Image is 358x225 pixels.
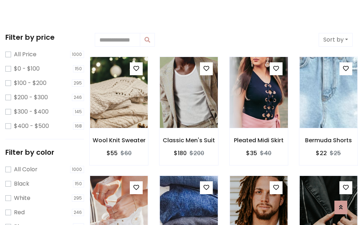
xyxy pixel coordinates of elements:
[14,122,49,130] label: $400 - $500
[174,150,187,157] h6: $180
[73,180,84,187] span: 150
[230,137,288,144] h6: Pleated Midi Skirt
[330,149,341,157] del: $25
[5,148,84,157] h5: Filter by color
[316,150,327,157] h6: $22
[319,33,353,47] button: Sort by
[72,195,84,202] span: 295
[14,64,40,73] label: $0 - $100
[14,107,49,116] label: $300 - $400
[72,94,84,101] span: 246
[260,149,271,157] del: $40
[72,209,84,216] span: 246
[190,149,204,157] del: $200
[73,108,84,115] span: 145
[73,65,84,72] span: 150
[246,150,257,157] h6: $35
[14,93,48,102] label: $200 - $300
[121,149,132,157] del: $60
[70,51,84,58] span: 1000
[299,137,358,144] h6: Bermuda Shorts
[14,194,30,202] label: White
[72,80,84,87] span: 295
[160,137,218,144] h6: Classic Men's Suit
[90,137,148,144] h6: Wool Knit Sweater
[5,33,84,42] h5: Filter by price
[14,50,36,59] label: All Price
[73,123,84,130] span: 168
[14,165,38,174] label: All Color
[14,208,25,217] label: Red
[14,79,46,87] label: $100 - $200
[107,150,118,157] h6: $55
[70,166,84,173] span: 1000
[14,179,29,188] label: Black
